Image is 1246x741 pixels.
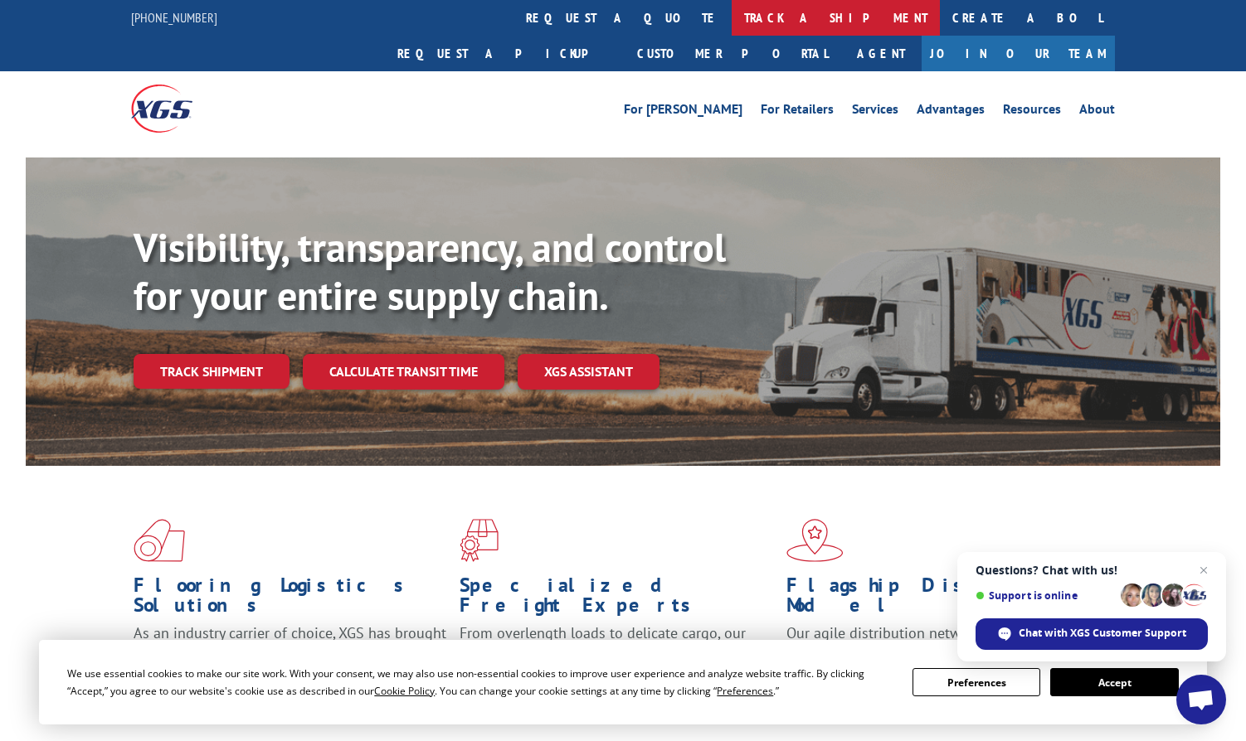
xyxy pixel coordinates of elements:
button: Preferences [913,668,1040,696]
a: Customer Portal [625,36,840,71]
a: [PHONE_NUMBER] [131,9,217,26]
h1: Flagship Distribution Model [786,575,1100,623]
img: xgs-icon-flagship-distribution-model-red [786,519,844,562]
span: As an industry carrier of choice, XGS has brought innovation and dedication to flooring logistics... [134,623,446,682]
a: Calculate transit time [303,354,504,390]
span: Questions? Chat with us! [976,564,1208,577]
h1: Specialized Freight Experts [460,575,773,623]
span: Cookie Policy [374,684,435,698]
span: Support is online [976,589,1115,602]
button: Accept [1050,668,1178,696]
a: Agent [840,36,922,71]
img: xgs-icon-total-supply-chain-intelligence-red [134,519,185,562]
span: Preferences [717,684,773,698]
p: From overlength loads to delicate cargo, our experienced staff knows the best way to move your fr... [460,623,773,697]
b: Visibility, transparency, and control for your entire supply chain. [134,221,726,321]
span: Close chat [1194,560,1214,580]
img: xgs-icon-focused-on-flooring-red [460,519,499,562]
a: Track shipment [134,354,290,389]
a: Resources [1003,103,1061,121]
div: We use essential cookies to make our site work. With your consent, we may also use non-essential ... [67,665,893,700]
div: Cookie Consent Prompt [39,640,1207,724]
h1: Flooring Logistics Solutions [134,575,447,623]
span: Chat with XGS Customer Support [1019,626,1186,641]
a: Join Our Team [922,36,1115,71]
a: For Retailers [761,103,834,121]
div: Open chat [1176,675,1226,724]
span: Our agile distribution network gives you nationwide inventory management on demand. [786,623,1092,662]
a: Request a pickup [385,36,625,71]
a: XGS ASSISTANT [518,354,660,390]
a: For [PERSON_NAME] [624,103,742,121]
a: Services [852,103,898,121]
a: About [1079,103,1115,121]
div: Chat with XGS Customer Support [976,618,1208,650]
a: Advantages [917,103,985,121]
